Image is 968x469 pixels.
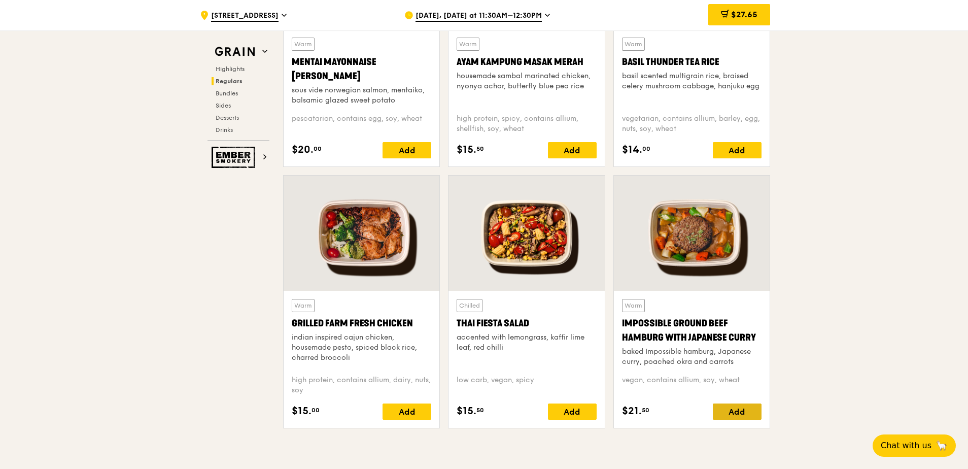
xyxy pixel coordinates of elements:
[216,114,239,121] span: Desserts
[642,145,650,153] span: 00
[292,299,315,312] div: Warm
[216,90,238,97] span: Bundles
[713,404,762,420] div: Add
[216,65,245,73] span: Highlights
[383,142,431,158] div: Add
[476,145,484,153] span: 50
[212,147,258,168] img: Ember Smokery web logo
[312,406,320,414] span: 00
[457,316,596,330] div: Thai Fiesta Salad
[622,114,762,134] div: vegetarian, contains allium, barley, egg, nuts, soy, wheat
[642,406,649,414] span: 50
[292,142,314,157] span: $20.
[622,375,762,395] div: vegan, contains allium, soy, wheat
[476,406,484,414] span: 50
[211,11,279,22] span: [STREET_ADDRESS]
[622,142,642,157] span: $14.
[314,145,322,153] span: 00
[457,55,596,69] div: Ayam Kampung Masak Merah
[713,142,762,158] div: Add
[622,299,645,312] div: Warm
[548,142,597,158] div: Add
[457,332,596,353] div: accented with lemongrass, kaffir lime leaf, red chilli
[731,10,757,19] span: $27.65
[216,78,243,85] span: Regulars
[457,142,476,157] span: $15.
[292,38,315,51] div: Warm
[216,126,233,133] span: Drinks
[622,404,642,419] span: $21.
[383,404,431,420] div: Add
[622,71,762,91] div: basil scented multigrain rice, braised celery mushroom cabbage, hanjuku egg
[873,434,956,457] button: Chat with us🦙
[622,38,645,51] div: Warm
[292,332,431,363] div: indian inspired cajun chicken, housemade pesto, spiced black rice, charred broccoli
[292,375,431,395] div: high protein, contains allium, dairy, nuts, soy
[212,43,258,61] img: Grain web logo
[457,38,479,51] div: Warm
[622,316,762,345] div: Impossible Ground Beef Hamburg with Japanese Curry
[457,114,596,134] div: high protein, spicy, contains allium, shellfish, soy, wheat
[881,440,931,452] span: Chat with us
[936,440,948,452] span: 🦙
[292,404,312,419] span: $15.
[548,404,597,420] div: Add
[457,404,476,419] span: $15.
[292,316,431,330] div: Grilled Farm Fresh Chicken
[292,55,431,83] div: Mentai Mayonnaise [PERSON_NAME]
[292,114,431,134] div: pescatarian, contains egg, soy, wheat
[416,11,542,22] span: [DATE], [DATE] at 11:30AM–12:30PM
[622,347,762,367] div: baked Impossible hamburg, Japanese curry, poached okra and carrots
[457,299,482,312] div: Chilled
[622,55,762,69] div: Basil Thunder Tea Rice
[457,71,596,91] div: housemade sambal marinated chicken, nyonya achar, butterfly blue pea rice
[457,375,596,395] div: low carb, vegan, spicy
[216,102,231,109] span: Sides
[292,85,431,106] div: sous vide norwegian salmon, mentaiko, balsamic glazed sweet potato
